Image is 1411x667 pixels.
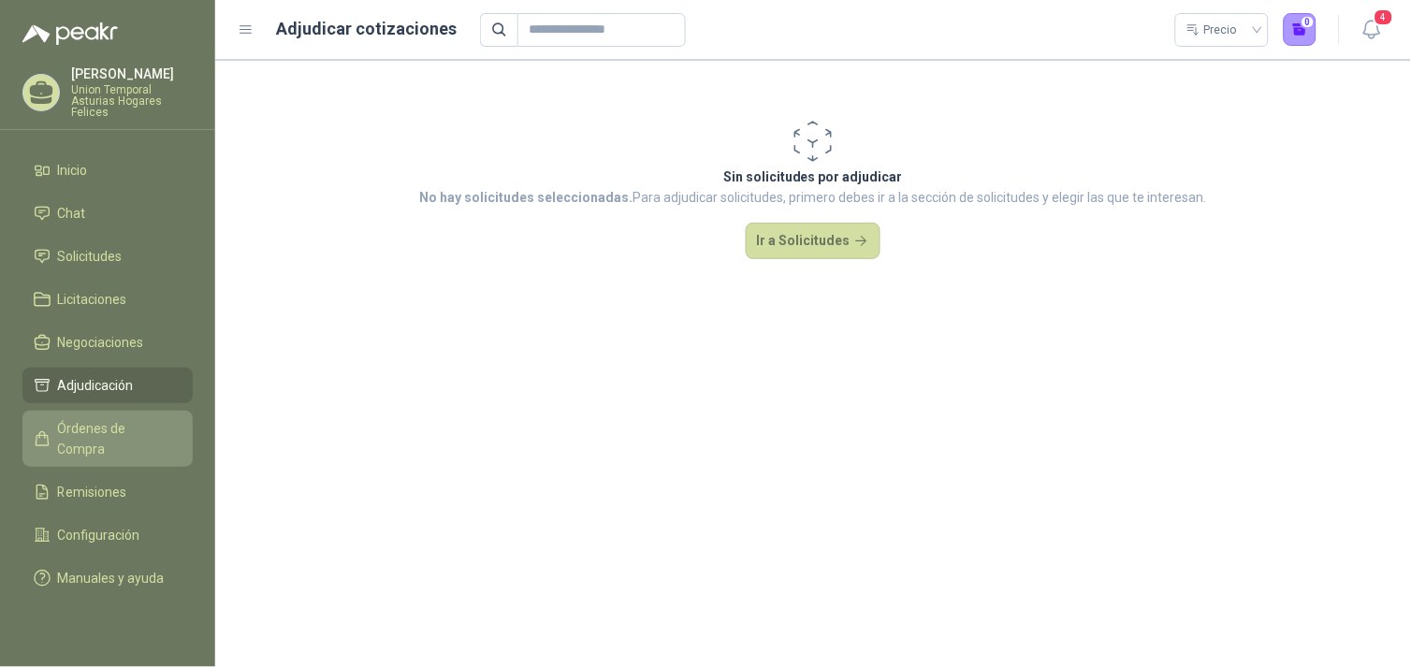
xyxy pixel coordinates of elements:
[58,375,134,396] span: Adjudicación
[22,560,193,596] a: Manuales y ayuda
[1284,13,1317,47] button: 0
[22,152,193,188] a: Inicio
[71,84,193,118] p: Union Temporal Asturias Hogares Felices
[22,282,193,317] a: Licitaciones
[420,190,633,205] strong: No hay solicitudes seleccionadas.
[58,289,127,310] span: Licitaciones
[58,246,123,267] span: Solicitudes
[22,325,193,360] a: Negociaciones
[1186,16,1241,44] div: Precio
[22,368,193,403] a: Adjudicación
[58,160,88,181] span: Inicio
[1355,13,1389,47] button: 4
[22,239,193,274] a: Solicitudes
[22,517,193,553] a: Configuración
[22,196,193,231] a: Chat
[420,187,1207,208] p: Para adjudicar solicitudes, primero debes ir a la sección de solicitudes y elegir las que te inte...
[22,411,193,467] a: Órdenes de Compra
[277,16,458,42] h1: Adjudicar cotizaciones
[58,203,86,224] span: Chat
[71,67,193,80] p: [PERSON_NAME]
[1374,8,1394,26] span: 4
[746,223,880,260] button: Ir a Solicitudes
[58,525,140,545] span: Configuración
[420,167,1207,187] p: Sin solicitudes por adjudicar
[58,418,175,459] span: Órdenes de Compra
[22,22,118,45] img: Logo peakr
[58,568,165,588] span: Manuales y ayuda
[58,482,127,502] span: Remisiones
[58,332,144,353] span: Negociaciones
[22,474,193,510] a: Remisiones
